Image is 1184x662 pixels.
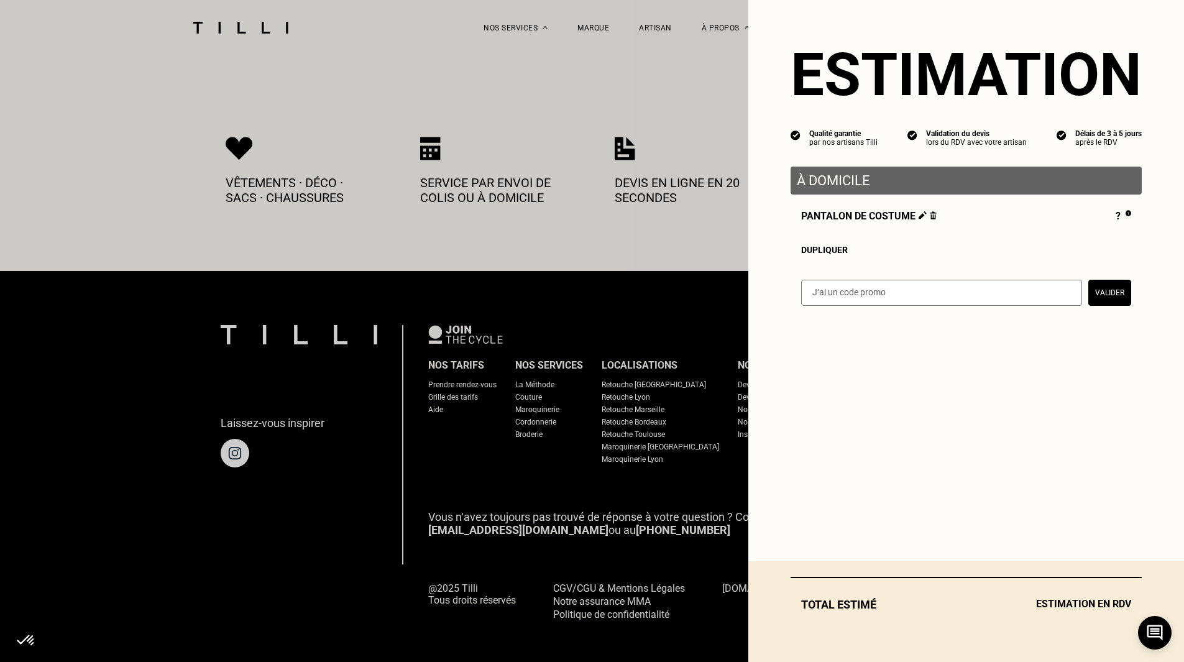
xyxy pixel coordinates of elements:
p: À domicile [797,173,1136,188]
img: icon list info [907,129,917,140]
img: icon list info [1057,129,1067,140]
div: ? [1116,210,1131,224]
div: lors du RDV avec votre artisan [926,138,1027,147]
img: Éditer [919,211,927,219]
div: Qualité garantie [809,129,878,138]
input: J‘ai un code promo [801,280,1082,306]
img: icon list info [791,129,801,140]
div: après le RDV [1075,138,1142,147]
span: Estimation en RDV [1036,598,1131,611]
div: par nos artisans Tilli [809,138,878,147]
span: Pantalon de costume [801,210,937,224]
div: Délais de 3 à 5 jours [1075,129,1142,138]
div: Validation du devis [926,129,1027,138]
section: Estimation [791,40,1142,109]
img: Pourquoi le prix est indéfini ? [1126,210,1131,216]
div: Dupliquer [801,245,1131,255]
div: Total estimé [791,598,1142,611]
button: Valider [1088,280,1131,306]
img: Supprimer [930,211,937,219]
